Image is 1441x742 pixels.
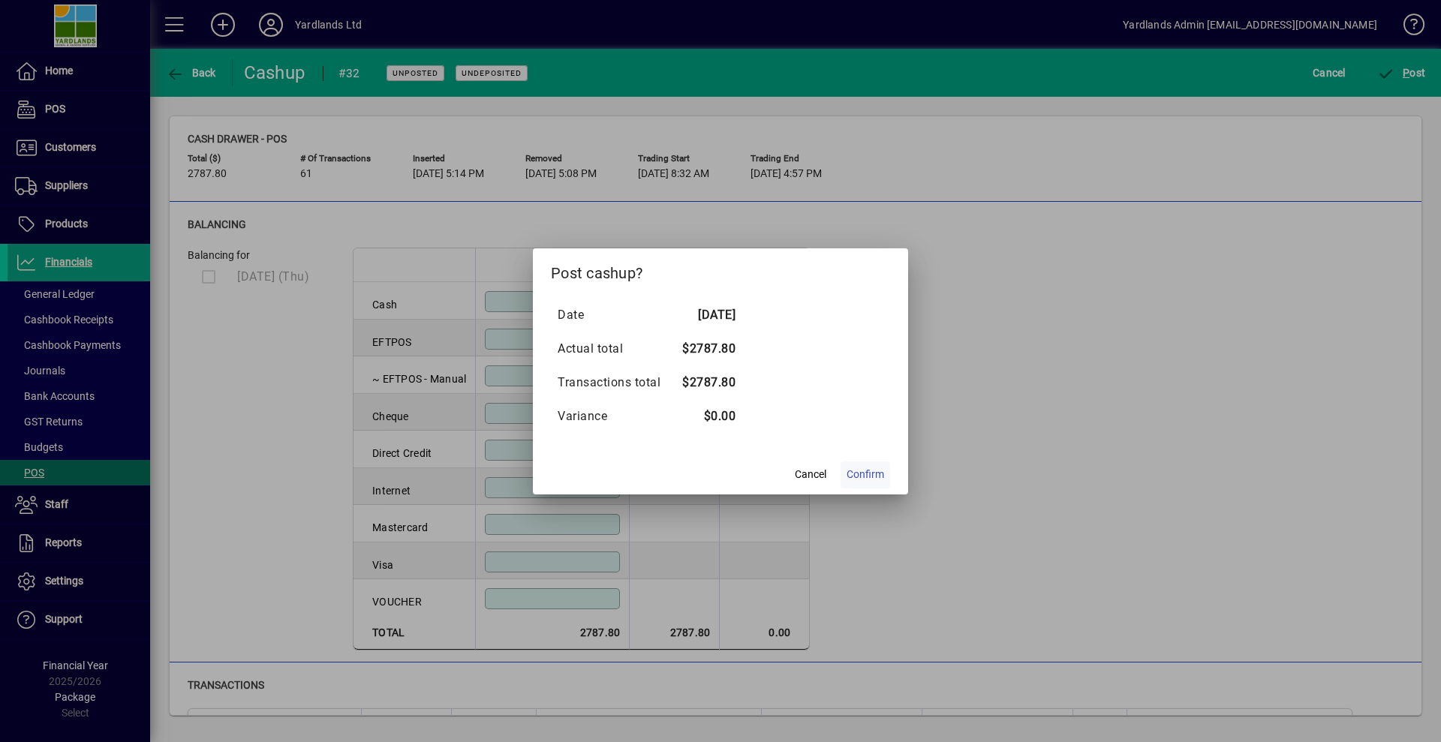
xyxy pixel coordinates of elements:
[795,467,826,482] span: Cancel
[847,467,884,482] span: Confirm
[675,366,736,400] td: $2787.80
[557,366,675,400] td: Transactions total
[557,400,675,434] td: Variance
[787,461,835,488] button: Cancel
[675,299,736,332] td: [DATE]
[557,332,675,366] td: Actual total
[533,248,908,292] h2: Post cashup?
[675,332,736,366] td: $2787.80
[557,299,675,332] td: Date
[841,461,890,488] button: Confirm
[675,400,736,434] td: $0.00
